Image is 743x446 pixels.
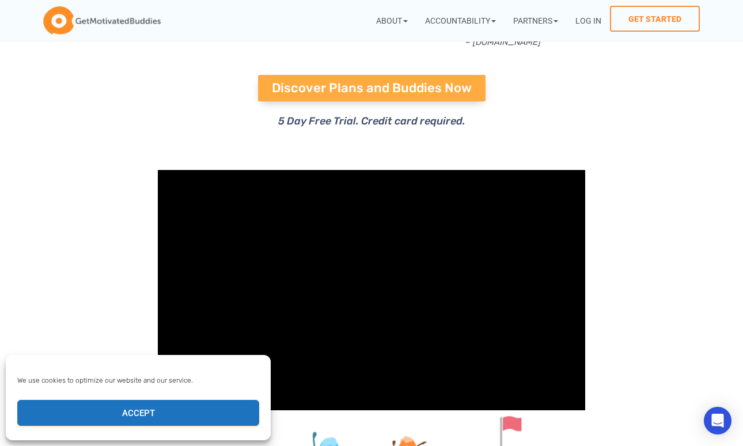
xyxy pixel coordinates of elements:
a: Get Started [610,6,700,32]
a: Log In [567,6,610,35]
span: Discover Plans and Buddies Now [272,82,472,95]
img: GetMotivatedBuddies [43,6,161,35]
iframe: GetMotivatedBuddies User Testimonials [158,170,585,410]
div: We use cookies to optimize our website and our service. [17,375,258,385]
a: About [367,6,416,35]
a: Accountability [416,6,505,35]
span: 5 Day Free Trial. Credit card required. [278,115,465,127]
div: Open Intercom Messenger [704,407,731,434]
a: – [DOMAIN_NAME] [465,37,541,47]
a: Partners [505,6,567,35]
a: Discover Plans and Buddies Now [258,75,486,101]
button: Accept [17,400,259,426]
